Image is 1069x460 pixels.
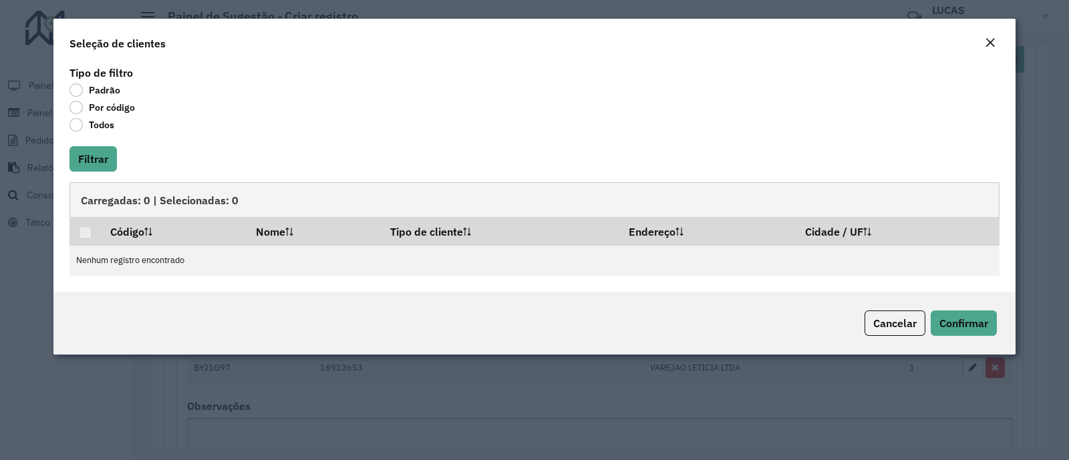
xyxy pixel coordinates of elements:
th: Endereço [620,217,796,245]
label: Por código [69,101,135,114]
button: Confirmar [931,310,997,336]
td: Nenhum registro encontrado [69,246,1000,276]
th: Código [101,217,247,245]
label: Todos [69,118,114,132]
button: Cancelar [865,310,925,336]
span: Confirmar [939,316,988,330]
button: Filtrar [69,146,117,172]
button: Close [981,35,1000,52]
div: Carregadas: 0 | Selecionadas: 0 [69,182,1000,217]
th: Tipo de cliente [381,217,619,245]
th: Cidade / UF [796,217,999,245]
th: Nome [247,217,381,245]
em: Fechar [985,37,996,48]
label: Tipo de filtro [69,65,133,81]
span: Cancelar [873,316,917,330]
label: Padrão [69,83,120,97]
h4: Seleção de clientes [69,35,166,51]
